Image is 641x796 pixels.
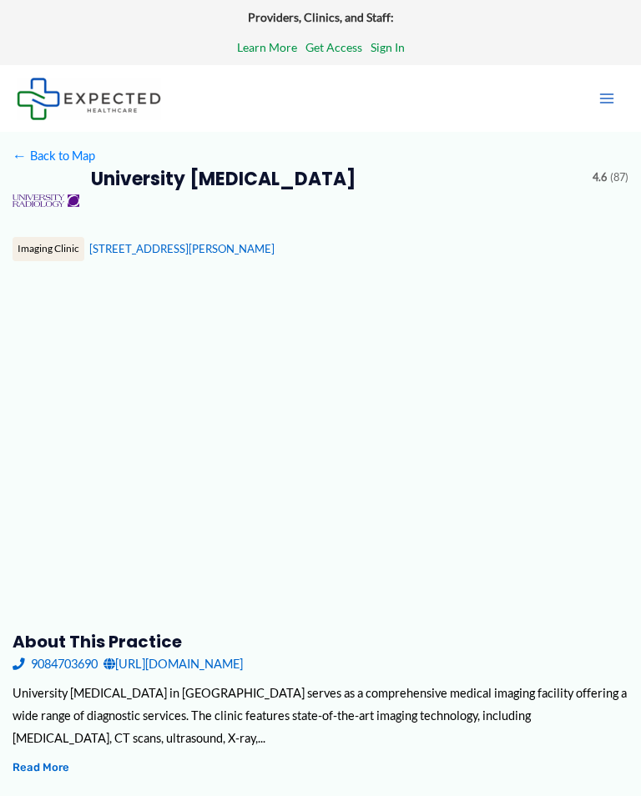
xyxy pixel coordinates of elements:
a: ←Back to Map [13,144,95,167]
a: [URL][DOMAIN_NAME] [103,652,243,675]
div: University [MEDICAL_DATA] in [GEOGRAPHIC_DATA] serves as a comprehensive medical imaging facility... [13,682,629,749]
strong: Providers, Clinics, and Staff: [248,10,394,24]
span: ← [13,149,28,164]
span: (87) [610,168,628,188]
h2: University [MEDICAL_DATA] [91,168,581,191]
img: Expected Healthcare Logo - side, dark font, small [17,78,161,120]
a: Learn More [237,37,297,58]
a: 9084703690 [13,652,98,675]
a: Sign In [371,37,405,58]
button: Read More [13,758,69,777]
span: 4.6 [593,168,607,188]
div: Imaging Clinic [13,237,84,260]
h3: About this practice [13,631,629,652]
a: [STREET_ADDRESS][PERSON_NAME] [89,242,275,255]
a: Get Access [305,37,362,58]
button: Main menu toggle [589,81,624,116]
